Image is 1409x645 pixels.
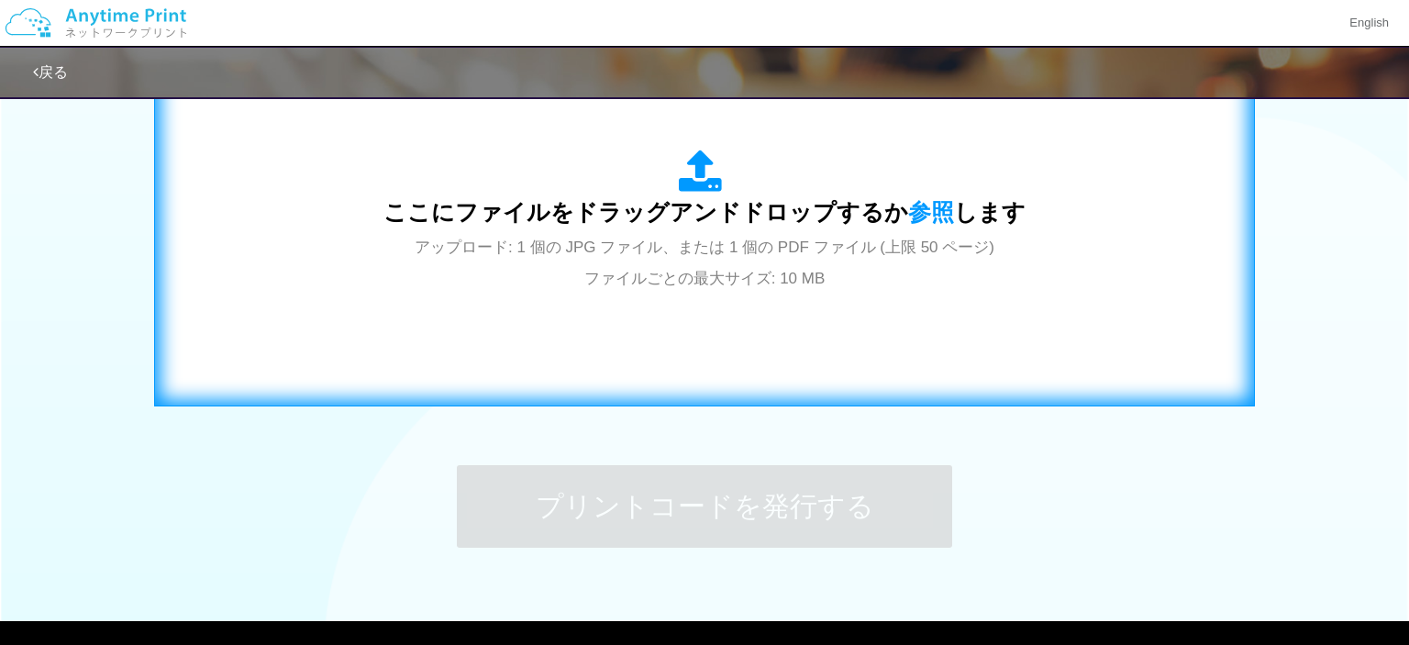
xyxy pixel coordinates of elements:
[908,199,954,225] span: 参照
[383,199,1026,225] span: ここにファイルをドラッグアンドドロップするか します
[415,239,994,287] span: アップロード: 1 個の JPG ファイル、または 1 個の PDF ファイル (上限 50 ページ) ファイルごとの最大サイズ: 10 MB
[457,465,952,548] button: プリントコードを発行する
[33,64,68,80] a: 戻る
